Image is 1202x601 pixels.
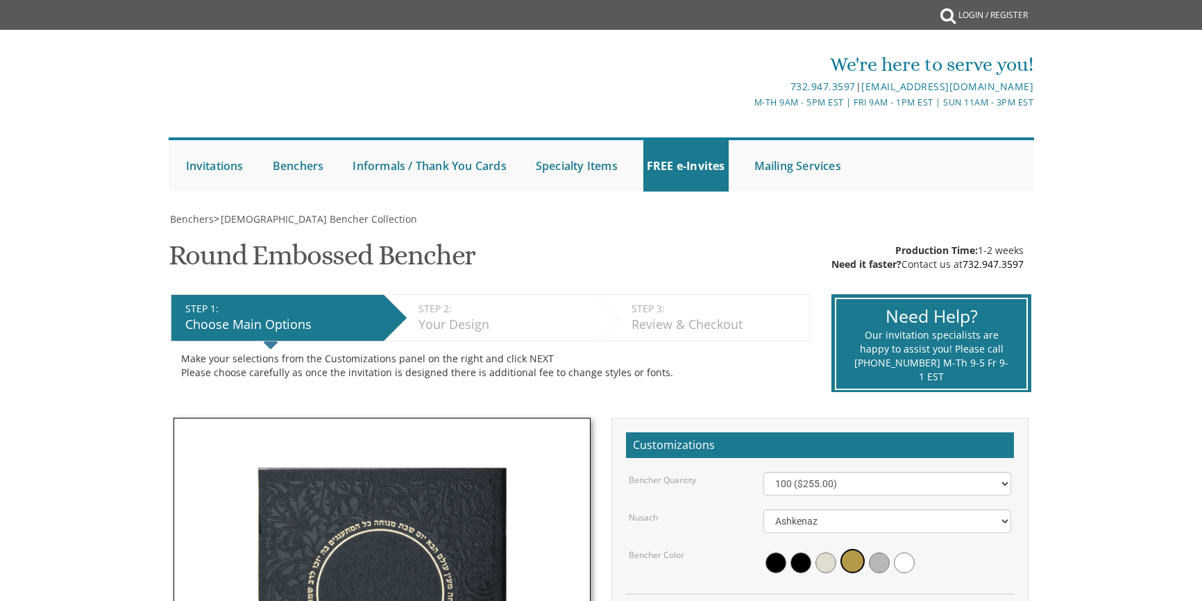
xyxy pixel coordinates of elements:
h2: Customizations [626,432,1014,459]
a: Specialty Items [532,140,621,192]
div: Need Help? [854,304,1008,329]
div: STEP 1: [185,302,377,316]
a: [DEMOGRAPHIC_DATA] Bencher Collection [219,212,417,226]
span: Need it faster? [831,257,901,271]
a: Invitations [183,140,247,192]
span: [DEMOGRAPHIC_DATA] Bencher Collection [221,212,417,226]
a: Mailing Services [751,140,845,192]
span: Benchers [170,212,214,226]
div: Your Design [418,316,590,334]
div: Our invitation specialists are happy to assist you! Please call [PHONE_NUMBER] M-Th 9-5 Fr 9-1 EST [854,328,1008,384]
div: Make your selections from the Customizations panel on the right and click NEXT Please choose care... [181,352,799,380]
a: [EMAIL_ADDRESS][DOMAIN_NAME] [861,80,1033,93]
span: > [214,212,417,226]
div: M-Th 9am - 5pm EST | Fri 9am - 1pm EST | Sun 11am - 3pm EST [457,95,1033,110]
div: We're here to serve you! [457,51,1033,78]
label: Bencher Color [629,549,684,561]
div: Choose Main Options [185,316,377,334]
a: Benchers [169,212,214,226]
div: | [457,78,1033,95]
a: 732.947.3597 [790,80,856,93]
div: 1-2 weeks Contact us at [831,244,1024,271]
div: STEP 3: [632,302,802,316]
a: Informals / Thank You Cards [349,140,509,192]
div: STEP 2: [418,302,590,316]
h1: Round Embossed Bencher [169,240,476,281]
a: FREE e-Invites [643,140,729,192]
label: Bencher Quantity [629,474,696,486]
label: Nusach [629,511,658,523]
div: Review & Checkout [632,316,802,334]
a: Benchers [269,140,328,192]
span: Production Time: [895,244,978,257]
a: 732.947.3597 [963,257,1024,271]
